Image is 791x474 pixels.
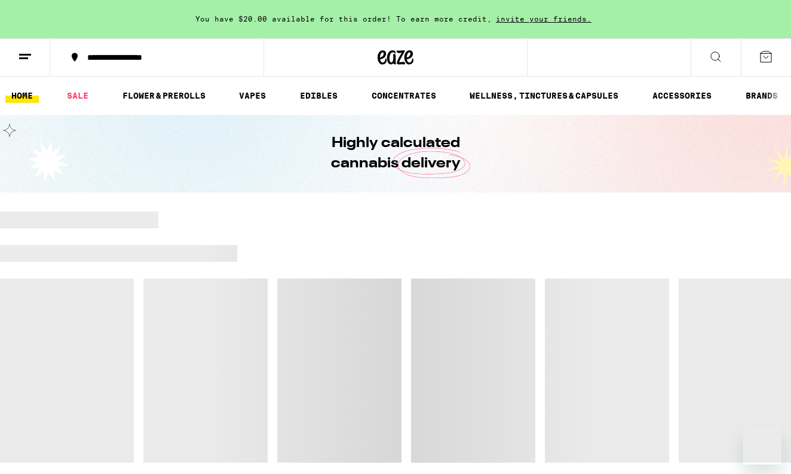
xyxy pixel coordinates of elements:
[366,88,442,103] a: CONCENTRATES
[195,15,492,23] span: You have $20.00 available for this order! To earn more credit,
[464,88,624,103] a: WELLNESS, TINCTURES & CAPSULES
[5,88,39,103] a: HOME
[297,133,494,174] h1: Highly calculated cannabis delivery
[61,88,94,103] a: SALE
[233,88,272,103] a: VAPES
[492,15,596,23] span: invite your friends.
[646,88,718,103] a: ACCESSORIES
[116,88,211,103] a: FLOWER & PREROLLS
[743,426,781,464] iframe: Button to launch messaging window
[294,88,344,103] a: EDIBLES
[740,88,784,103] a: BRANDS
